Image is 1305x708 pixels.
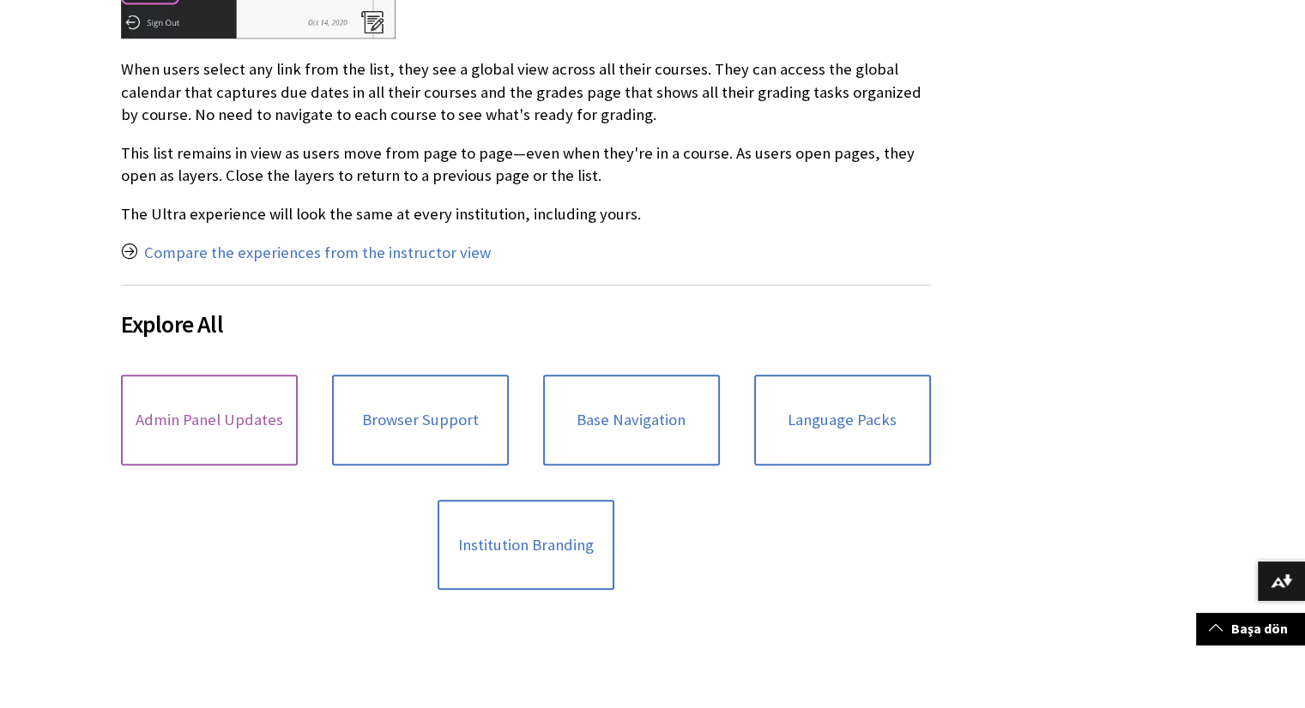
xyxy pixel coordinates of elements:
[1196,613,1305,645] a: Başa dön
[332,375,509,465] a: Browser Support
[438,500,614,591] a: Institution Branding
[754,375,931,465] a: Language Packs
[543,375,720,465] a: Base Navigation
[121,285,931,342] h2: Explore All
[144,243,491,263] a: Compare the experiences from the instructor view
[121,58,931,126] p: When users select any link from the list, they see a global view across all their courses. They c...
[121,203,931,225] p: The Ultra experience will look the same at every institution, including yours.
[121,142,931,187] p: This list remains in view as users move from page to page—even when they're in a course. As users...
[121,375,298,465] a: Admin Panel Updates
